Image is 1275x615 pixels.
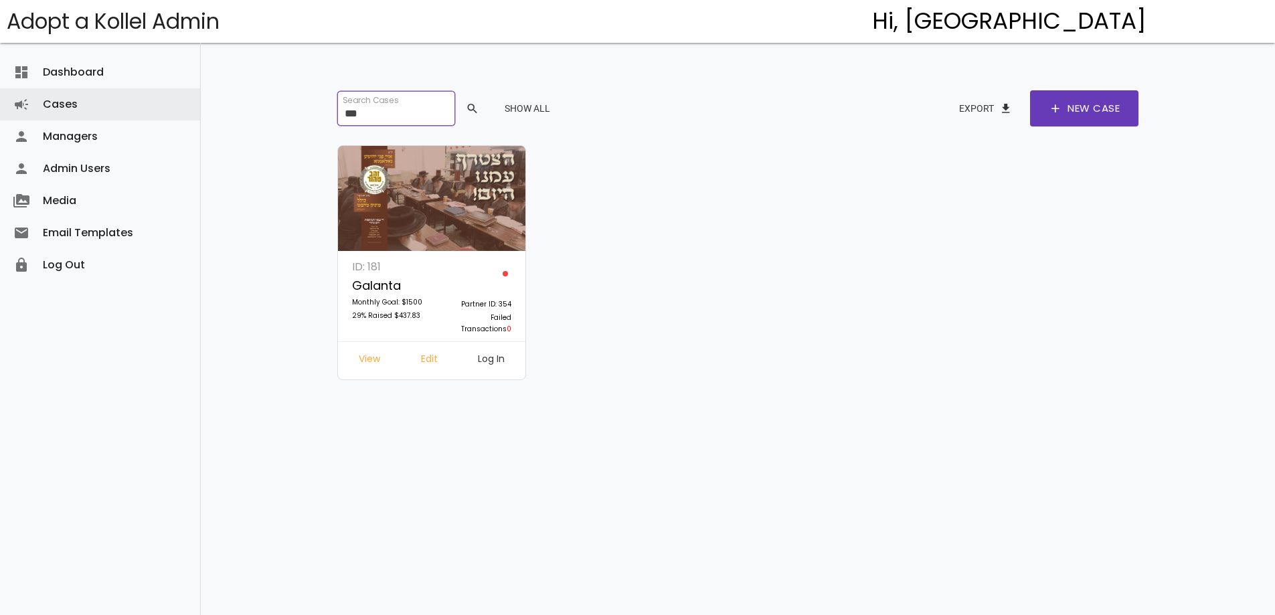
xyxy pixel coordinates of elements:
[1030,90,1138,126] a: addNew Case
[13,185,29,217] i: perm_media
[439,312,511,335] p: Failed Transactions
[13,217,29,249] i: email
[352,258,424,276] p: ID: 181
[948,96,1023,120] button: Exportfile_download
[338,146,526,252] img: OHnQw4gTuj.aBLcWTg8fD.jpg
[466,96,479,120] span: search
[455,96,487,120] button: search
[1049,90,1062,126] span: add
[467,349,515,373] a: Log In
[13,56,29,88] i: dashboard
[410,349,448,373] a: Edit
[507,324,511,334] span: 0
[348,349,391,373] a: View
[999,96,1013,120] span: file_download
[13,88,29,120] i: campaign
[13,249,29,281] i: lock
[494,96,561,120] button: Show All
[352,296,424,310] p: Monthly Goal: $1500
[352,310,424,323] p: 29% Raised $437.83
[13,120,29,153] i: person
[439,298,511,312] p: Partner ID: 354
[13,153,29,185] i: person
[345,258,432,341] a: ID: 181 Galanta Monthly Goal: $1500 29% Raised $437.83
[872,9,1146,34] h4: Hi, [GEOGRAPHIC_DATA]
[432,258,519,341] a: Partner ID: 354 Failed Transactions0
[352,276,424,296] p: Galanta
